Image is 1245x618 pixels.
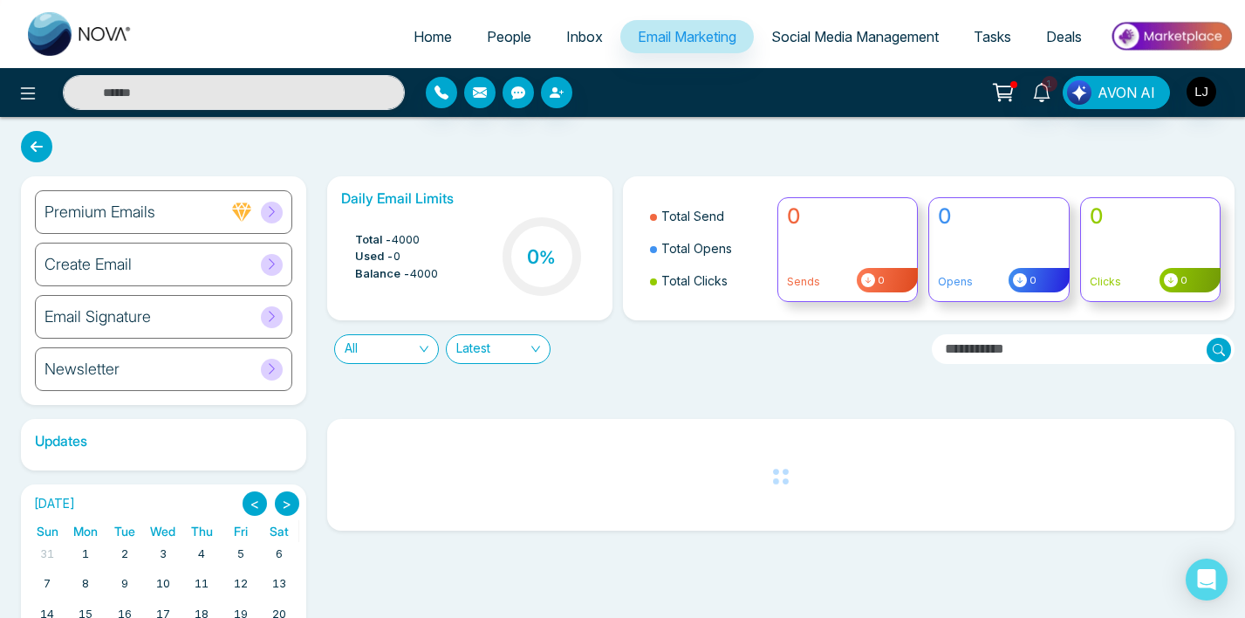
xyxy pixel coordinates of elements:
button: AVON AI [1063,76,1170,109]
a: Email Marketing [620,20,754,53]
td: September 7, 2025 [28,572,66,601]
a: September 10, 2025 [153,572,174,596]
span: % [539,247,556,268]
h4: 0 [1090,204,1211,230]
span: Home [414,28,452,45]
td: September 5, 2025 [221,542,259,572]
a: Saturday [266,520,292,542]
img: Market-place.gif [1108,17,1235,56]
h4: 0 [938,204,1059,230]
img: Nova CRM Logo [28,12,133,56]
a: September 12, 2025 [230,572,251,596]
a: Tasks [956,20,1029,53]
a: Deals [1029,20,1099,53]
a: September 7, 2025 [40,572,54,596]
span: Used - [355,248,393,265]
td: September 8, 2025 [66,572,105,601]
h6: Updates [21,433,306,450]
span: Balance - [355,265,410,283]
span: Tasks [974,28,1011,45]
td: September 2, 2025 [106,542,144,572]
span: Deals [1046,28,1082,45]
img: User Avatar [1187,77,1216,106]
h4: 0 [787,204,908,230]
a: September 11, 2025 [191,572,212,596]
h6: Daily Email Limits [341,190,599,207]
h6: Email Signature [44,307,151,326]
a: September 13, 2025 [269,572,290,596]
span: Latest [456,335,540,363]
a: Home [396,20,469,53]
a: September 9, 2025 [118,572,132,596]
button: < [243,491,267,516]
span: Total - [355,231,392,249]
h6: Create Email [44,255,132,274]
a: Friday [230,520,251,542]
a: September 4, 2025 [195,542,209,566]
a: Sunday [33,520,62,542]
a: Social Media Management [754,20,956,53]
a: September 5, 2025 [234,542,248,566]
td: September 10, 2025 [144,572,182,601]
span: 4000 [410,265,438,283]
span: People [487,28,531,45]
button: > [275,491,299,516]
a: September 1, 2025 [79,542,92,566]
span: All [345,335,428,363]
a: Tuesday [111,520,139,542]
li: Total Opens [650,232,767,264]
a: September 8, 2025 [79,572,92,596]
a: August 31, 2025 [37,542,58,566]
span: 0 [393,248,400,265]
span: 1 [1042,76,1057,92]
a: People [469,20,549,53]
a: Thursday [188,520,216,542]
a: 1 [1021,76,1063,106]
a: Monday [70,520,101,542]
span: Email Marketing [638,28,736,45]
h2: [DATE] [28,497,75,512]
td: September 4, 2025 [182,542,221,572]
span: Inbox [566,28,603,45]
h6: Premium Emails [44,203,155,222]
p: Opens [938,274,1059,290]
td: September 12, 2025 [221,572,259,601]
td: August 31, 2025 [28,542,66,572]
h3: 0 [527,245,556,268]
a: September 3, 2025 [156,542,170,566]
div: Open Intercom Messenger [1186,559,1228,601]
span: 4000 [392,231,420,249]
span: 0 [875,273,885,288]
p: Sends [787,274,908,290]
p: Clicks [1090,274,1211,290]
a: September 6, 2025 [272,542,286,566]
span: 0 [1178,273,1187,288]
img: Lead Flow [1067,80,1091,105]
a: Inbox [549,20,620,53]
span: Social Media Management [771,28,939,45]
td: September 3, 2025 [144,542,182,572]
h6: Newsletter [44,360,120,379]
td: September 1, 2025 [66,542,105,572]
a: September 2, 2025 [118,542,132,566]
td: September 9, 2025 [106,572,144,601]
span: 0 [1027,273,1036,288]
td: September 6, 2025 [260,542,298,572]
li: Total Clicks [650,264,767,297]
span: AVON AI [1098,82,1155,103]
td: September 11, 2025 [182,572,221,601]
a: Wednesday [147,520,179,542]
li: Total Send [650,200,767,232]
td: September 13, 2025 [260,572,298,601]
